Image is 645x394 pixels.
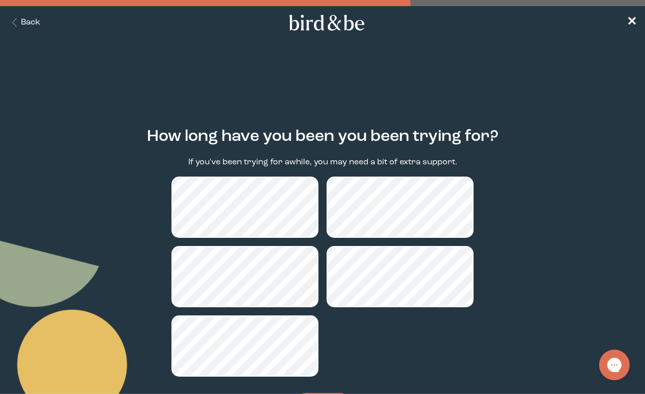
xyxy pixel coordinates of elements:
h2: How long have you been you been trying for? [147,125,499,149]
a: ✕ [627,14,637,32]
span: ✕ [627,16,637,29]
button: Back Button [8,17,40,29]
p: If you've been trying for awhile, you may need a bit of extra support. [188,157,457,168]
iframe: Gorgias live chat messenger [594,346,635,384]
